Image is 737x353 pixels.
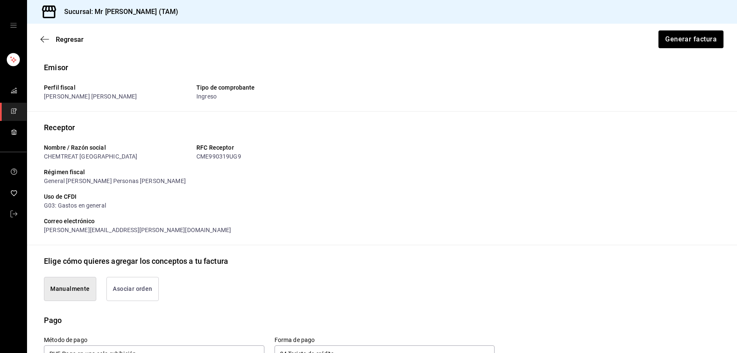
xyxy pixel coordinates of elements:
div: Régimen fiscal [44,168,495,177]
h3: Sucursal: Mr [PERSON_NAME] (TAM) [57,7,178,17]
div: CME990319UG9 [196,152,342,161]
button: open drawer [10,22,17,29]
button: Asociar orden [106,277,159,301]
button: Manualmente [44,277,96,301]
div: RFC Receptor [196,143,342,152]
div: Correo electrónico [44,217,495,226]
label: Forma de pago [275,337,495,342]
div: Tipo de comprobante [196,83,342,92]
p: Receptor [44,122,720,133]
div: [PERSON_NAME] [PERSON_NAME] [44,92,190,101]
button: Regresar [41,36,84,44]
button: Generar factura [658,30,723,48]
div: Uso de CFDI [44,192,495,201]
div: G03: Gastos en general [44,201,495,210]
div: Nombre / Razón social [44,143,190,152]
label: Método de pago [44,337,264,342]
div: General [PERSON_NAME] Personas [PERSON_NAME] [44,177,495,186]
div: Elige cómo quieres agregar los conceptos a tu factura [44,255,228,267]
span: Regresar [56,36,84,44]
div: [PERSON_NAME][EMAIL_ADDRESS][PERSON_NAME][DOMAIN_NAME] [44,226,495,235]
div: CHEMTREAT [GEOGRAPHIC_DATA] [44,152,190,161]
div: Ingreso [196,92,342,101]
p: Emisor [44,62,720,73]
div: Pago [44,315,62,326]
div: Perfil fiscal [44,83,190,92]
